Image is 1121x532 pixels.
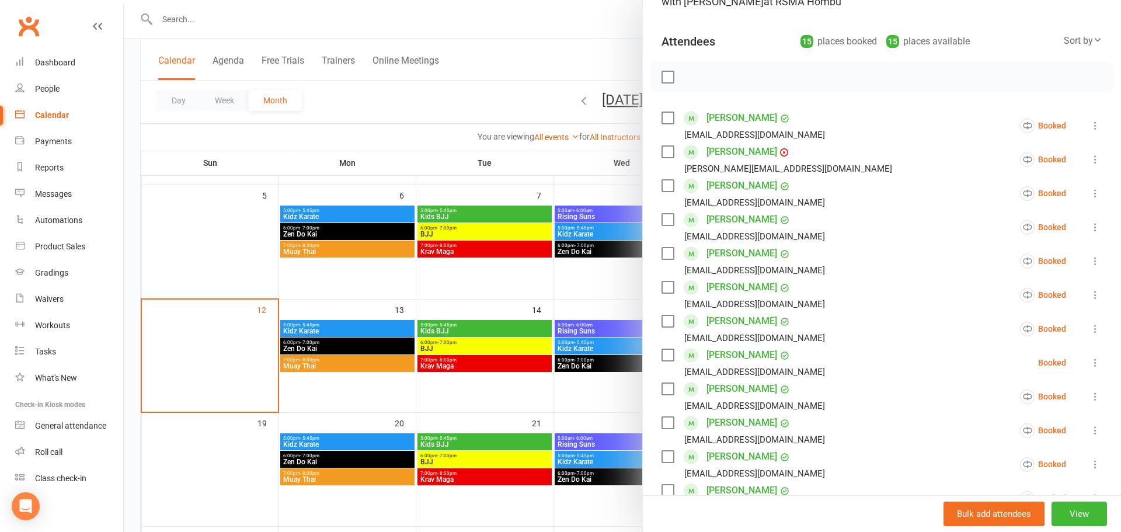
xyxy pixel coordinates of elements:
[12,492,40,520] div: Open Intercom Messenger
[1038,359,1066,367] div: Booked
[15,465,123,492] a: Class kiosk mode
[1020,254,1066,269] div: Booked
[706,176,777,195] a: [PERSON_NAME]
[15,155,123,181] a: Reports
[15,128,123,155] a: Payments
[706,346,777,364] a: [PERSON_NAME]
[706,413,777,432] a: [PERSON_NAME]
[1020,186,1066,201] div: Booked
[15,365,123,391] a: What's New
[684,466,825,481] div: [EMAIL_ADDRESS][DOMAIN_NAME]
[706,312,777,331] a: [PERSON_NAME]
[35,373,77,383] div: What's New
[684,364,825,380] div: [EMAIL_ADDRESS][DOMAIN_NAME]
[1020,322,1066,336] div: Booked
[35,58,75,67] div: Dashboard
[15,102,123,128] a: Calendar
[800,35,813,48] div: 15
[35,215,82,225] div: Automations
[1020,423,1066,438] div: Booked
[684,297,825,312] div: [EMAIL_ADDRESS][DOMAIN_NAME]
[1020,390,1066,404] div: Booked
[14,12,43,41] a: Clubworx
[1020,288,1066,302] div: Booked
[684,263,825,278] div: [EMAIL_ADDRESS][DOMAIN_NAME]
[15,413,123,439] a: General attendance kiosk mode
[684,161,892,176] div: [PERSON_NAME][EMAIL_ADDRESS][DOMAIN_NAME]
[15,260,123,286] a: Gradings
[706,244,777,263] a: [PERSON_NAME]
[15,76,123,102] a: People
[35,110,69,120] div: Calendar
[35,137,72,146] div: Payments
[684,195,825,210] div: [EMAIL_ADDRESS][DOMAIN_NAME]
[944,502,1045,526] button: Bulk add attendees
[15,312,123,339] a: Workouts
[706,278,777,297] a: [PERSON_NAME]
[684,432,825,447] div: [EMAIL_ADDRESS][DOMAIN_NAME]
[1020,457,1066,472] div: Booked
[1020,119,1066,133] div: Booked
[35,421,106,430] div: General attendance
[886,35,899,48] div: 15
[15,234,123,260] a: Product Sales
[15,50,123,76] a: Dashboard
[35,447,62,457] div: Roll call
[1020,491,1066,506] div: Booked
[35,268,68,277] div: Gradings
[662,33,715,50] div: Attendees
[15,286,123,312] a: Waivers
[684,127,825,142] div: [EMAIL_ADDRESS][DOMAIN_NAME]
[1020,220,1066,235] div: Booked
[706,142,777,161] a: [PERSON_NAME]
[886,33,970,50] div: places available
[684,229,825,244] div: [EMAIL_ADDRESS][DOMAIN_NAME]
[1052,502,1107,526] button: View
[15,339,123,365] a: Tasks
[1064,33,1102,48] div: Sort by
[706,447,777,466] a: [PERSON_NAME]
[35,474,86,483] div: Class check-in
[15,439,123,465] a: Roll call
[684,398,825,413] div: [EMAIL_ADDRESS][DOMAIN_NAME]
[35,347,56,356] div: Tasks
[1020,152,1066,167] div: Booked
[15,207,123,234] a: Automations
[35,189,72,199] div: Messages
[706,210,777,229] a: [PERSON_NAME]
[35,294,64,304] div: Waivers
[35,84,60,93] div: People
[684,331,825,346] div: [EMAIL_ADDRESS][DOMAIN_NAME]
[15,181,123,207] a: Messages
[35,321,70,330] div: Workouts
[35,242,85,251] div: Product Sales
[800,33,877,50] div: places booked
[35,163,64,172] div: Reports
[706,380,777,398] a: [PERSON_NAME]
[706,481,777,500] a: [PERSON_NAME]
[706,109,777,127] a: [PERSON_NAME]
